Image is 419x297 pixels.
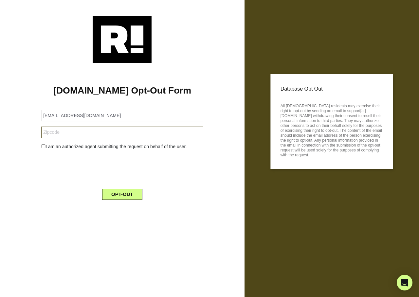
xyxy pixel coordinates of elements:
[281,102,383,158] p: All [DEMOGRAPHIC_DATA] residents may exercise their right to opt-out by sending an email to suppo...
[397,275,412,290] div: Open Intercom Messenger
[36,143,208,150] div: I am an authorized agent submitting the request on behalf of the user.
[93,16,152,63] img: Retention.com
[41,110,203,121] input: Email Address
[102,189,142,200] button: OPT-OUT
[72,155,172,181] iframe: reCAPTCHA
[281,84,383,94] p: Database Opt Out
[10,85,235,96] h1: [DOMAIN_NAME] Opt-Out Form
[41,127,203,138] input: Zipcode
